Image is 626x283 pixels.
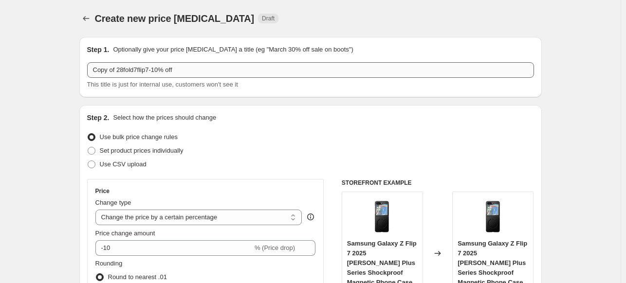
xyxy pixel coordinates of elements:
[255,244,295,251] span: % (Price drop)
[95,187,110,195] h3: Price
[87,45,110,54] h2: Step 1.
[87,81,238,88] span: This title is just for internal use, customers won't see it
[95,199,131,206] span: Change type
[474,197,513,236] img: 12_ba5af003-d423-4ff8-a984-8b8709889806_80x.jpg
[95,240,253,256] input: -15
[95,260,123,267] span: Rounding
[100,147,184,154] span: Set product prices individually
[108,273,167,281] span: Round to nearest .01
[306,212,315,222] div: help
[342,179,534,187] h6: STOREFRONT EXAMPLE
[87,62,534,78] input: 30% off holiday sale
[100,133,178,141] span: Use bulk price change rules
[100,160,147,168] span: Use CSV upload
[95,13,255,24] span: Create new price [MEDICAL_DATA]
[95,230,155,237] span: Price change amount
[79,12,93,25] button: Price change jobs
[262,15,275,22] span: Draft
[363,197,402,236] img: 12_ba5af003-d423-4ff8-a984-8b8709889806_80x.jpg
[87,113,110,123] h2: Step 2.
[113,113,216,123] p: Select how the prices should change
[113,45,353,54] p: Optionally give your price [MEDICAL_DATA] a title (eg "March 30% off sale on boots")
